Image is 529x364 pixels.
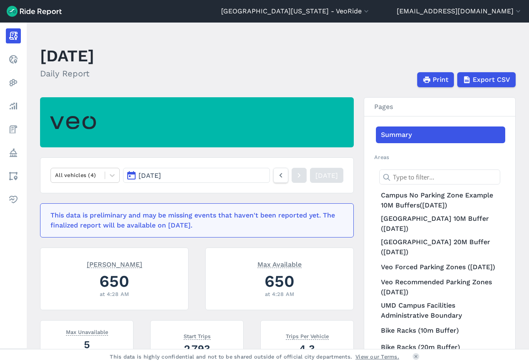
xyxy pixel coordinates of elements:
[123,168,270,183] button: [DATE]
[6,75,21,90] a: Heatmaps
[6,99,21,114] a: Analyze
[161,341,233,356] div: 2,793
[397,6,522,16] button: [EMAIL_ADDRESS][DOMAIN_NAME]
[216,270,343,293] div: 650
[257,260,302,268] span: Max Available
[50,270,178,293] div: 650
[6,169,21,184] a: Areas
[376,126,505,143] a: Summary
[50,290,178,298] div: at 4:28 AM
[87,260,142,268] span: [PERSON_NAME]
[66,327,108,336] span: Max Unavailable
[216,290,343,298] div: at 4:28 AM
[376,339,505,356] a: Bike Racks (20m Buffer)
[6,145,21,160] a: Policy
[6,122,21,137] a: Fees
[184,331,211,340] span: Start Trips
[355,353,399,361] a: View our Terms.
[6,52,21,67] a: Realtime
[6,192,21,207] a: Health
[457,72,516,87] button: Export CSV
[364,98,515,116] h3: Pages
[50,210,338,230] div: This data is preliminary and may be missing events that haven't been reported yet. The finalized ...
[376,276,505,299] a: Veo Recommended Parking Zones ([DATE])
[271,341,343,356] div: 4.3
[7,6,62,17] img: Ride Report
[40,44,94,67] h1: [DATE]
[221,6,370,16] button: [GEOGRAPHIC_DATA][US_STATE] - VeoRide
[376,322,505,339] a: Bike Racks (10m Buffer)
[376,212,505,235] a: [GEOGRAPHIC_DATA] 10M Buffer ([DATE])
[376,299,505,322] a: UMD Campus Facilities Administrative Boundary
[6,28,21,43] a: Report
[374,153,505,161] h2: Areas
[376,259,505,276] a: Veo Forced Parking Zones ([DATE])
[379,169,500,185] input: Type to filter...
[50,337,123,352] div: 5
[40,67,94,80] h2: Daily Report
[376,235,505,259] a: [GEOGRAPHIC_DATA] 20M Buffer ([DATE])
[417,72,454,87] button: Print
[139,172,161,179] span: [DATE]
[433,75,448,85] span: Print
[376,189,505,212] a: Campus No Parking Zone Example 10M Buffers([DATE])
[473,75,510,85] span: Export CSV
[286,331,329,340] span: Trips Per Vehicle
[310,168,343,183] a: [DATE]
[50,111,96,134] img: Veo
